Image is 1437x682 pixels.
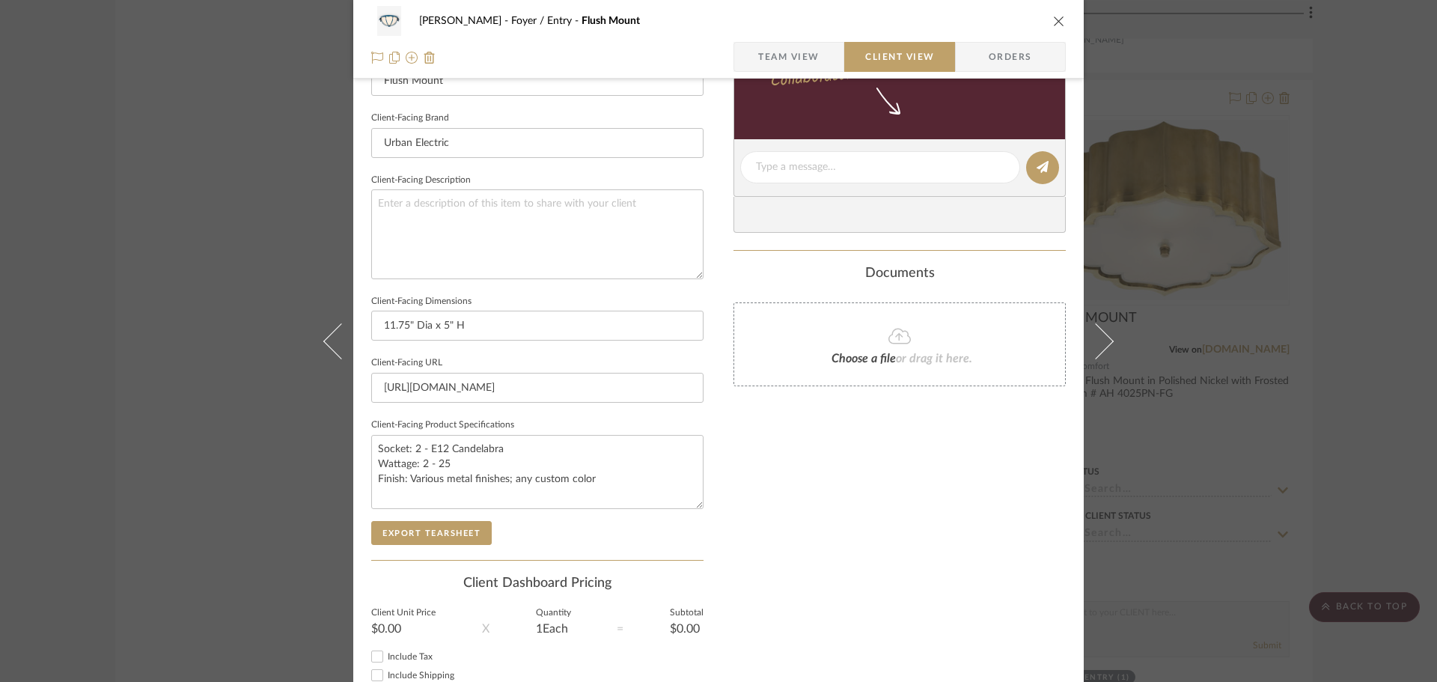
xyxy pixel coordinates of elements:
[670,609,704,617] label: Subtotal
[371,373,704,403] input: Enter item URL
[371,177,471,184] label: Client-Facing Description
[371,521,492,545] button: Export Tearsheet
[670,623,704,635] div: $0.00
[832,353,896,365] span: Choose a file
[1052,14,1066,28] button: close
[371,623,436,635] div: $0.00
[482,620,489,638] div: X
[419,16,511,26] span: [PERSON_NAME]
[582,16,640,26] span: Flush Mount
[536,609,571,617] label: Quantity
[388,671,454,680] span: Include Shipping
[371,576,704,592] div: Client Dashboard Pricing
[424,52,436,64] img: Remove from project
[388,652,433,661] span: Include Tax
[371,298,472,305] label: Client-Facing Dimensions
[536,623,571,635] div: 1 Each
[371,115,449,122] label: Client-Facing Brand
[371,359,442,367] label: Client-Facing URL
[865,42,934,72] span: Client View
[371,128,704,158] input: Enter Client-Facing Brand
[758,42,820,72] span: Team View
[371,6,407,36] img: 55ce0a37-5ab6-4090-8ce4-9ed2c650b660_48x40.jpg
[972,42,1049,72] span: Orders
[896,353,972,365] span: or drag it here.
[511,16,582,26] span: Foyer / Entry
[371,421,514,429] label: Client-Facing Product Specifications
[617,620,623,638] div: =
[371,609,436,617] label: Client Unit Price
[371,66,704,96] input: Enter Client-Facing Item Name
[733,266,1066,282] div: Documents
[371,311,704,341] input: Enter item dimensions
